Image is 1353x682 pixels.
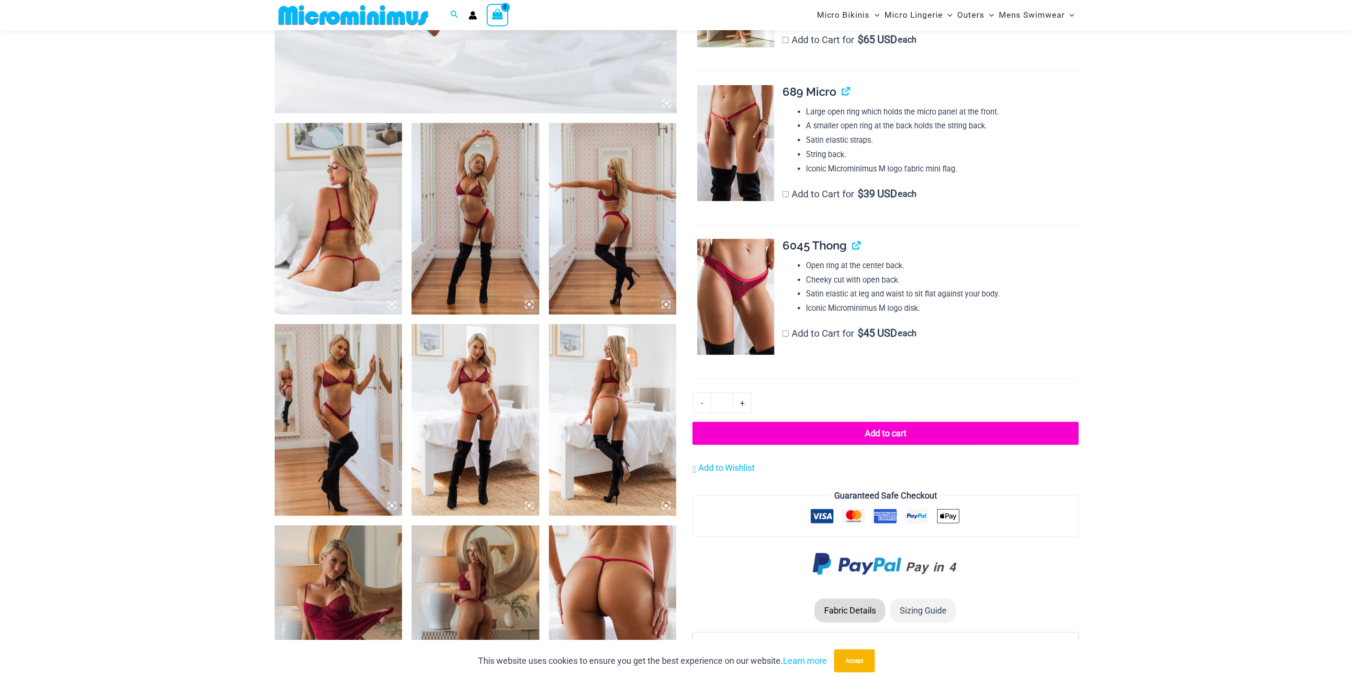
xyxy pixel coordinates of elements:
span: 6045 Thong [783,239,847,252]
a: OutersMenu ToggleMenu Toggle [955,3,996,27]
li: Iconic Microminimus M logo fabric mini flag. [806,162,1079,176]
input: Add to Cart for$65 USD each [783,37,789,43]
span: Menu Toggle [984,3,994,27]
img: Guilty Pleasures Red 689 Micro [697,85,774,201]
li: Large open ring which holds the micro panel at the front. [806,105,1079,119]
label: Add to Cart for [783,34,917,45]
p: This website uses cookies to ensure you get the best experience on our website. [478,654,827,668]
a: Search icon link [450,9,459,21]
span: 39 USD [858,189,897,199]
li: Satin elastic at leg and waist to sit flat against your body. [806,287,1079,301]
legend: Guaranteed Safe Checkout [830,489,941,503]
span: each [898,189,917,199]
span: Menu Toggle [870,3,880,27]
span: Outers [957,3,984,27]
span: Micro Lingerie [884,3,943,27]
label: Add to Cart for [783,328,917,339]
a: Mens SwimwearMenu ToggleMenu Toggle [996,3,1077,27]
a: + [733,393,751,413]
img: Guilty Pleasures Red 1045 Bra 689 Micro [412,324,539,516]
img: Guilty Pleasures Red 1045 Bra 6045 Thong [275,324,403,516]
a: Account icon link [469,11,477,20]
a: Micro LingerieMenu ToggleMenu Toggle [882,3,955,27]
img: Guilty Pleasures Red 1045 Bra 6045 Thong [412,123,539,315]
a: - [693,393,711,413]
span: Micro Bikinis [817,3,870,27]
span: 65 USD [858,35,897,45]
li: Cheeky cut with open back. [806,273,1079,287]
span: each [898,35,917,45]
button: Accept [834,649,875,672]
img: MM SHOP LOGO FLAT [275,4,432,26]
nav: Site Navigation [813,1,1079,29]
span: Menu Toggle [943,3,952,27]
span: Menu Toggle [1065,3,1074,27]
span: each [898,329,917,338]
img: Guilty Pleasures Red 1045 Bra 689 Micro [275,123,403,315]
a: View Shopping Cart, empty [487,4,509,26]
li: Fabric Details [815,599,885,623]
a: Add to Wishlist [693,461,755,475]
input: Add to Cart for$45 USD each [783,330,789,337]
button: Add to cart [693,422,1078,445]
img: Guilty Pleasures Red 1045 Bra 689 Micro [549,324,677,516]
span: 689 Micro [783,85,836,99]
span: $ [858,327,863,339]
li: Sizing Guide [890,599,956,623]
li: Open ring at the center back. [806,259,1079,273]
span: 45 USD [858,329,897,338]
li: A smaller open ring at the back holds the string back. [806,119,1079,133]
a: Learn more [783,656,827,666]
label: Add to Cart for [783,188,917,200]
span: Add to Wishlist [698,463,755,473]
img: Guilty Pleasures Red 1045 Bra 6045 Thong [549,123,677,315]
span: $ [858,34,863,45]
li: Iconic Microminimus M logo disk. [806,301,1079,316]
input: Product quantity [711,393,733,413]
span: Mens Swimwear [999,3,1065,27]
input: Add to Cart for$39 USD each [783,191,789,197]
img: Guilty Pleasures Red 6045 Thong [697,239,774,355]
a: Micro BikinisMenu ToggleMenu Toggle [815,3,882,27]
li: String back. [806,148,1079,162]
li: Satin elastic straps. [806,133,1079,148]
span: $ [858,188,863,200]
